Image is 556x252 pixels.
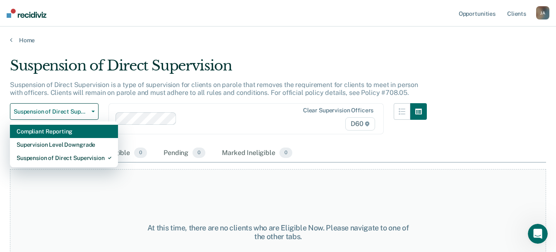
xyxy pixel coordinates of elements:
div: Marked Ineligible0 [220,144,294,162]
p: Suspension of Direct Supervision is a type of supervision for clients on parole that removes the ... [10,81,418,97]
div: Pending0 [162,144,207,162]
span: Suspension of Direct Supervision [14,108,88,115]
span: D60 [345,117,375,131]
a: Home [10,36,546,44]
div: At this time, there are no clients who are Eligible Now. Please navigate to one of the other tabs. [144,223,412,241]
iframe: Intercom live chat [528,224,548,244]
div: Suspension of Direct Supervision [10,57,427,81]
div: Suspension of Direct Supervision [17,151,111,165]
span: 0 [193,148,205,158]
span: 0 [279,148,292,158]
div: Clear supervision officers [303,107,373,114]
div: Compliant Reporting [17,125,111,138]
div: J A [536,6,549,19]
button: JA [536,6,549,19]
div: Supervision Level Downgrade [17,138,111,151]
button: Suspension of Direct Supervision [10,103,99,120]
img: Recidiviz [7,9,46,18]
span: 0 [134,148,147,158]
